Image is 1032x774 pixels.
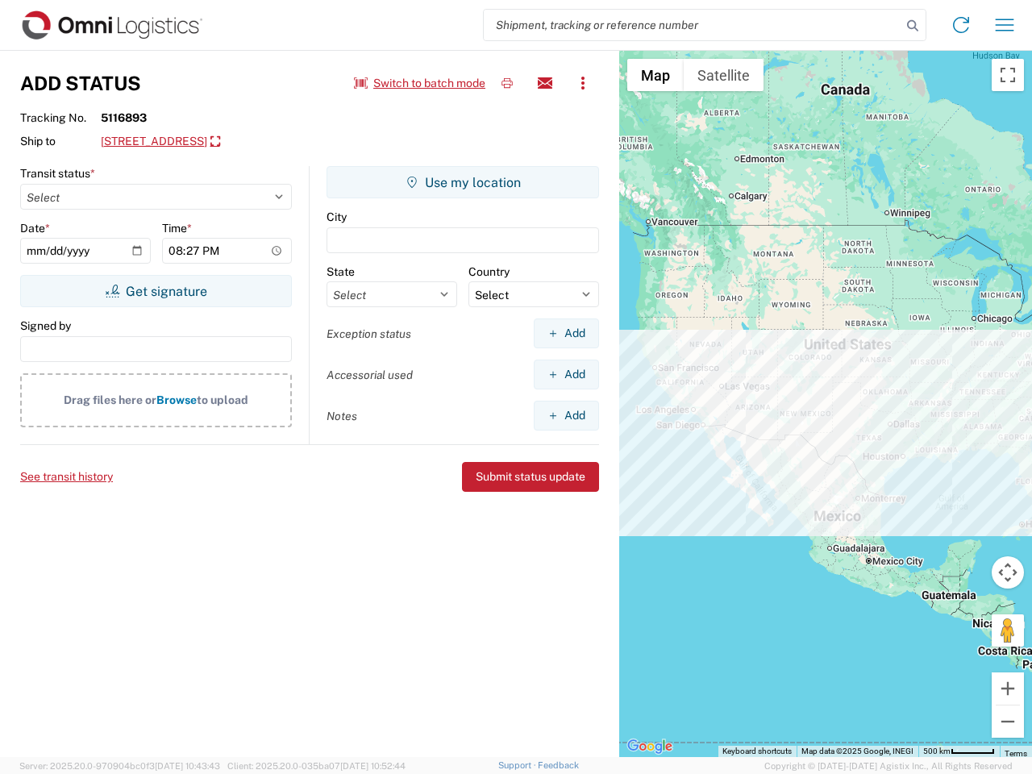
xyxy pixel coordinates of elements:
span: Drag files here or [64,393,156,406]
button: Show street map [627,59,684,91]
span: Server: 2025.20.0-970904bc0f3 [19,761,220,771]
a: Feedback [538,760,579,770]
button: Map Scale: 500 km per 51 pixels [918,746,1000,757]
span: Ship to [20,134,101,148]
label: Transit status [20,166,95,181]
button: Submit status update [462,462,599,492]
button: Use my location [327,166,599,198]
a: Open this area in Google Maps (opens a new window) [623,736,676,757]
span: [DATE] 10:43:43 [155,761,220,771]
a: Support [498,760,539,770]
a: Terms [1005,749,1027,758]
input: Shipment, tracking or reference number [484,10,901,40]
label: Accessorial used [327,368,413,382]
label: Time [162,221,192,235]
button: See transit history [20,464,113,490]
button: Add [534,318,599,348]
span: to upload [197,393,248,406]
a: [STREET_ADDRESS] [101,128,220,156]
button: Zoom out [992,705,1024,738]
button: Zoom in [992,672,1024,705]
label: Date [20,221,50,235]
label: Signed by [20,318,71,333]
button: Drag Pegman onto the map to open Street View [992,614,1024,647]
button: Get signature [20,275,292,307]
strong: 5116893 [101,110,147,125]
label: Country [468,264,510,279]
button: Toggle fullscreen view [992,59,1024,91]
h3: Add Status [20,72,141,95]
label: State [327,264,355,279]
button: Show satellite imagery [684,59,764,91]
span: Client: 2025.20.0-035ba07 [227,761,406,771]
span: Browse [156,393,197,406]
label: Exception status [327,327,411,341]
button: Switch to batch mode [354,70,485,97]
span: Map data ©2025 Google, INEGI [801,747,913,755]
label: City [327,210,347,224]
button: Keyboard shortcuts [722,746,792,757]
span: [DATE] 10:52:44 [340,761,406,771]
span: Copyright © [DATE]-[DATE] Agistix Inc., All Rights Reserved [764,759,1013,773]
button: Add [534,360,599,389]
button: Add [534,401,599,431]
label: Notes [327,409,357,423]
img: Google [623,736,676,757]
button: Map camera controls [992,556,1024,589]
span: Tracking No. [20,110,101,125]
span: 500 km [923,747,951,755]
